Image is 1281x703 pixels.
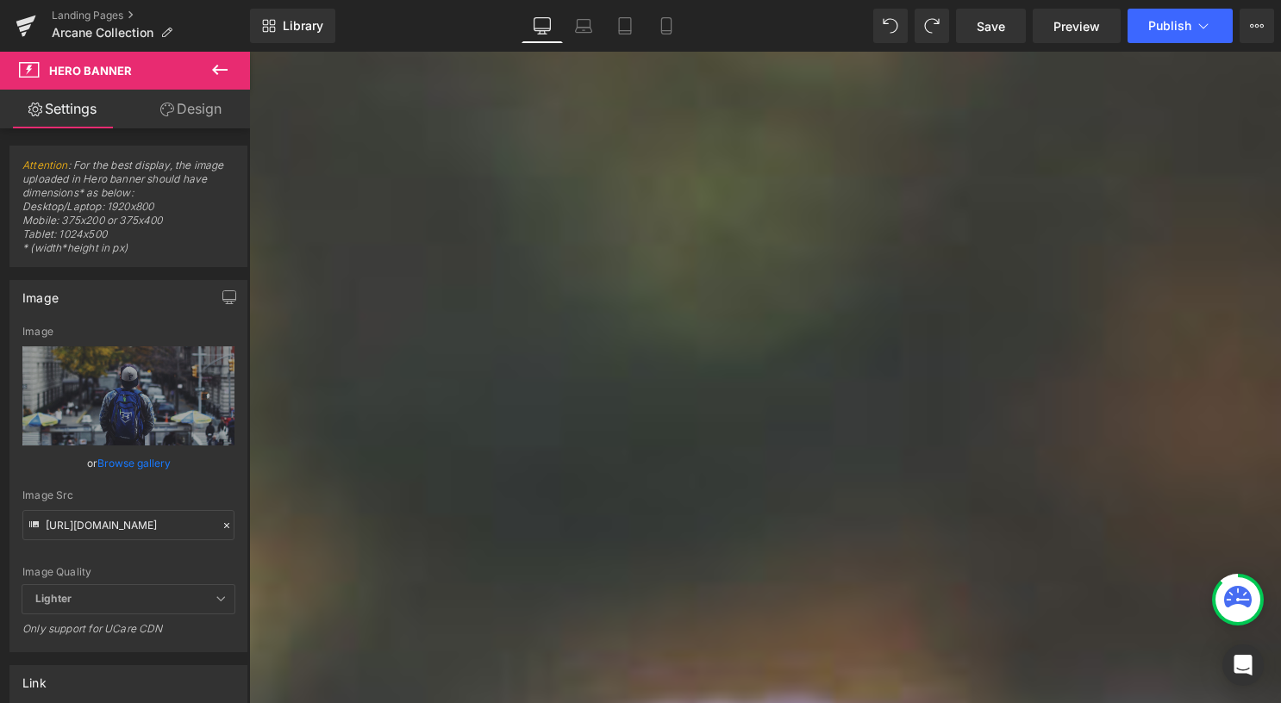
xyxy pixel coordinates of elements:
div: Image [22,281,59,305]
div: Image Src [22,489,234,501]
span: : For the best display, the image uploaded in Hero banner should have dimensions* as below: Deskt... [22,159,234,266]
div: Only support for UCare CDN [22,622,234,647]
a: New Library [250,9,335,43]
div: Link [22,666,47,690]
a: Desktop [522,9,563,43]
span: Preview [1053,17,1100,35]
button: Publish [1128,9,1233,43]
div: or [22,454,234,472]
a: Mobile [646,9,687,43]
span: Library [283,18,323,34]
span: Save [977,17,1005,35]
div: Open Intercom Messenger [1222,644,1264,686]
a: Tablet [604,9,646,43]
button: Redo [915,9,949,43]
span: Publish [1148,19,1191,33]
button: More [1240,9,1274,43]
a: Browse gallery [97,448,171,478]
a: Design [128,90,253,128]
div: Image Quality [22,566,234,578]
a: Attention [22,159,68,171]
a: Laptop [563,9,604,43]
div: Image [22,326,234,338]
a: Landing Pages [52,9,250,22]
span: Arcane Collection [52,26,153,40]
button: Undo [873,9,908,43]
b: Lighter [35,592,72,605]
input: Link [22,510,234,540]
span: Hero Banner [49,64,132,78]
a: Preview [1033,9,1121,43]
